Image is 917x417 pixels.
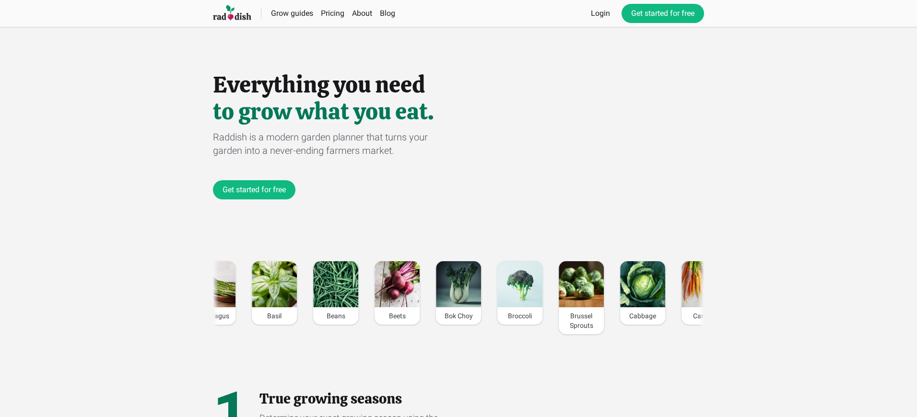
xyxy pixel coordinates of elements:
[374,261,420,325] a: Image of BeetsBeets
[375,307,420,324] div: Beets
[497,261,543,325] a: Image of BroccoliBroccoli
[620,261,665,307] img: Image of Cabbage
[251,261,297,325] a: Image of BasilBasil
[213,130,458,157] div: Raddish is a modern garden planner that turns your garden into a never-ending farmers market.
[190,307,235,324] div: Asparagus
[213,180,295,199] a: Get started for free
[380,9,395,18] a: Blog
[190,261,235,307] img: Image of Asparagus
[321,9,344,18] a: Pricing
[559,307,604,334] div: Brussel Sprouts
[682,261,727,307] img: Image of Carrots
[558,261,604,335] a: Image of Brussel SproutsBrussel Sprouts
[313,261,359,325] a: Image of BeansBeans
[559,261,604,307] img: Image of Brussel Sprouts
[375,261,420,307] img: Image of Beets
[620,307,665,324] div: Cabbage
[252,307,297,324] div: Basil
[252,261,297,307] img: Image of Basil
[436,261,481,307] img: Image of Bok Choy
[259,390,444,407] h2: True growing seasons
[620,261,666,325] a: Image of CabbageCabbage
[271,9,313,18] a: Grow guides
[313,307,358,324] div: Beans
[213,4,251,22] img: Raddish company logo
[682,307,727,324] div: Carrots
[497,307,542,324] div: Broccoli
[435,261,482,325] a: Image of Bok ChoyBok Choy
[497,261,542,307] img: Image of Broccoli
[213,73,704,96] h1: Everything you need
[352,9,372,18] a: About
[436,307,481,324] div: Bok Choy
[313,261,358,307] img: Image of Beans
[213,100,704,123] h1: to grow what you eat.
[622,4,704,23] a: Get started for free
[190,261,236,325] a: Image of AsparagusAsparagus
[681,261,727,325] a: Image of CarrotsCarrots
[591,8,610,19] a: Login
